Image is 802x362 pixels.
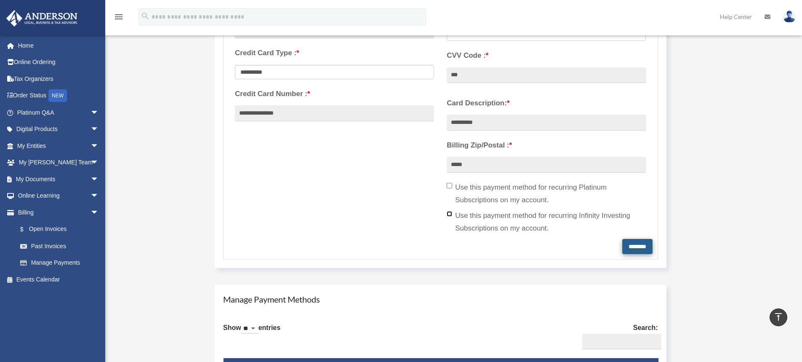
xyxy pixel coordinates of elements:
label: Search: [579,322,658,350]
input: Use this payment method for recurring Infinity Investing Subscriptions on my account. [447,211,452,217]
label: Credit Card Number : [235,88,434,100]
span: arrow_drop_down [91,121,107,138]
span: arrow_drop_down [91,137,107,155]
a: vertical_align_top [770,308,787,326]
a: My [PERSON_NAME] Teamarrow_drop_down [6,154,112,171]
label: Credit Card Type : [235,47,434,59]
span: arrow_drop_down [91,154,107,172]
a: Past Invoices [12,238,112,255]
span: arrow_drop_down [91,171,107,188]
input: Search: [582,334,661,350]
label: Show entries [223,322,280,342]
a: Online Learningarrow_drop_down [6,188,112,204]
a: My Documentsarrow_drop_down [6,171,112,188]
i: menu [114,12,124,22]
img: Anderson Advisors Platinum Portal [4,10,80,27]
label: Card Description: [447,97,646,110]
a: Home [6,37,112,54]
a: My Entitiesarrow_drop_down [6,137,112,154]
a: menu [114,15,124,22]
a: Online Ordering [6,54,112,71]
a: Manage Payments [12,255,107,271]
a: $Open Invoices [12,221,112,238]
a: Tax Organizers [6,70,112,87]
span: arrow_drop_down [91,104,107,121]
label: CVV Code : [447,49,646,62]
span: arrow_drop_down [91,188,107,205]
i: search [141,11,150,21]
a: Platinum Q&Aarrow_drop_down [6,104,112,121]
img: User Pic [783,11,796,23]
label: Billing Zip/Postal : [447,139,646,152]
a: Order StatusNEW [6,87,112,105]
a: Digital Productsarrow_drop_down [6,121,112,138]
a: Billingarrow_drop_down [6,204,112,221]
i: vertical_align_top [773,312,783,322]
span: $ [25,224,29,235]
div: NEW [48,89,67,102]
label: Use this payment method for recurring Platinum Subscriptions on my account. [447,181,646,206]
h4: Manage Payment Methods [223,293,658,305]
input: Use this payment method for recurring Platinum Subscriptions on my account. [447,183,452,188]
a: Events Calendar [6,271,112,288]
span: arrow_drop_down [91,204,107,221]
label: Use this payment method for recurring Infinity Investing Subscriptions on my account. [447,209,646,235]
select: Showentries [241,324,258,334]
